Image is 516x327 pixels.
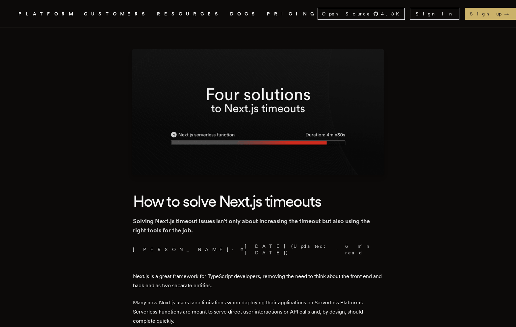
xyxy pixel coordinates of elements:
span: 6 min read [345,243,379,256]
button: PLATFORM [18,10,76,18]
img: Featured image for How to solve Next.js timeouts blog post [132,49,384,175]
h1: How to solve Next.js timeouts [133,191,383,211]
a: CUSTOMERS [84,10,149,18]
a: PRICING [267,10,318,18]
a: DOCS [230,10,259,18]
span: Open Source [322,11,371,17]
a: [PERSON_NAME] [133,246,229,253]
p: Next.js is a great framework for TypeScript developers, removing the need to think about the fron... [133,272,383,290]
span: [DATE] (Updated: [DATE] ) [241,243,334,256]
span: → [504,11,515,17]
span: 4.8 K [381,11,403,17]
p: Solving Next.js timeout issues isn't only about increasing the timeout but also using the right t... [133,217,383,235]
p: · · [133,243,383,256]
button: RESOURCES [157,10,222,18]
a: Sign In [410,8,459,20]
